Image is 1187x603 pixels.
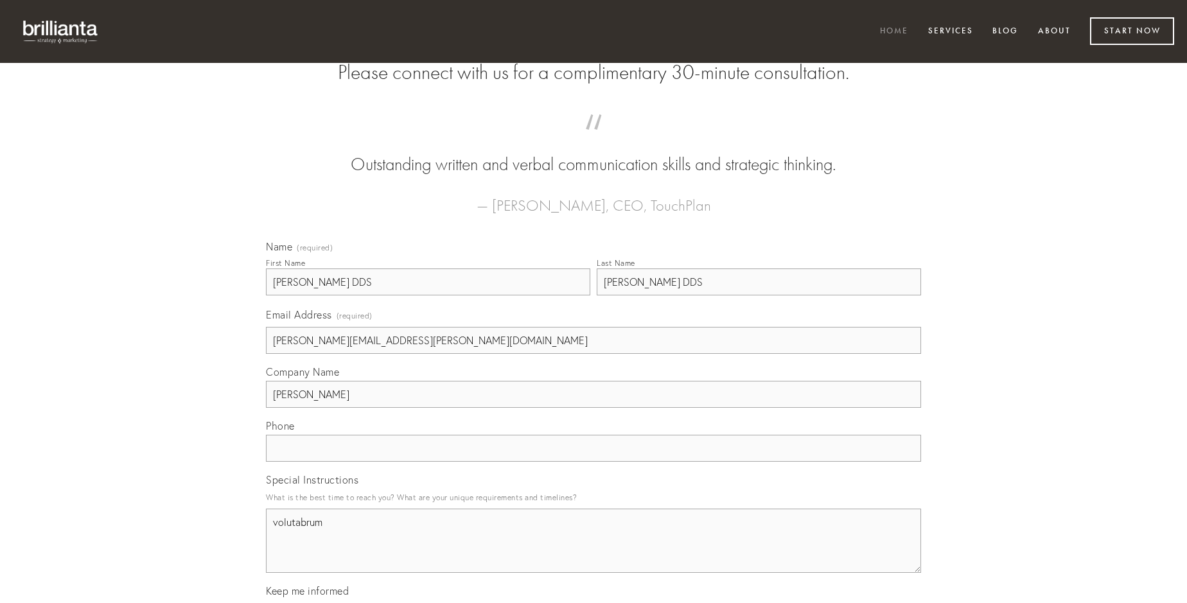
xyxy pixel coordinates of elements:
[266,473,358,486] span: Special Instructions
[1030,21,1079,42] a: About
[266,308,332,321] span: Email Address
[286,127,901,152] span: “
[286,177,901,218] figcaption: — [PERSON_NAME], CEO, TouchPlan
[286,127,901,177] blockquote: Outstanding written and verbal communication skills and strategic thinking.
[597,258,635,268] div: Last Name
[266,258,305,268] div: First Name
[266,584,349,597] span: Keep me informed
[13,13,109,50] img: brillianta - research, strategy, marketing
[266,489,921,506] p: What is the best time to reach you? What are your unique requirements and timelines?
[872,21,917,42] a: Home
[920,21,981,42] a: Services
[266,509,921,573] textarea: volutabrum
[266,419,295,432] span: Phone
[984,21,1026,42] a: Blog
[266,60,921,85] h2: Please connect with us for a complimentary 30-minute consultation.
[1090,17,1174,45] a: Start Now
[297,244,333,252] span: (required)
[337,307,373,324] span: (required)
[266,365,339,378] span: Company Name
[266,240,292,253] span: Name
